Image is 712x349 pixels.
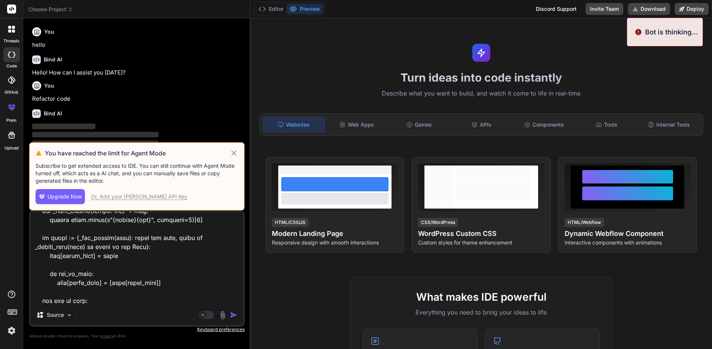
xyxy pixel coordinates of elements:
[29,327,245,333] p: Keyboard preferences
[32,132,159,137] span: ‌
[5,324,18,337] img: settings
[4,145,19,151] label: Upload
[47,311,64,319] p: Source
[3,38,19,44] label: threads
[263,117,325,133] div: Websites
[44,28,54,36] h6: You
[66,312,73,318] img: Pick Models
[47,193,82,200] span: Upgrade Now
[418,228,544,239] h4: WordPress Custom CSS
[28,6,73,13] span: Choose Project
[586,3,623,15] button: Invite Team
[32,69,243,77] p: Hello! How can I assist you [DATE]?
[272,239,398,246] p: Responsive design with smooth interactions
[286,4,323,14] button: Preview
[218,311,227,319] img: attachment
[565,239,691,246] p: Interactive components with animations
[326,117,387,133] div: Web Apps
[389,117,449,133] div: Games
[32,140,159,146] span: ‌
[44,56,62,63] h6: Bind AI
[272,228,398,239] h4: Modern Landing Page
[6,117,16,124] label: prem
[29,333,245,340] p: Always double-check its answers. Your in Bind
[36,189,85,204] button: Upgrade Now
[44,82,54,89] h6: You
[230,311,237,319] img: icon
[531,3,581,15] div: Discord Support
[628,3,670,15] button: Download
[32,124,95,129] span: ‌
[565,228,691,239] h4: Dynamic Webflow Component
[44,110,62,117] h6: Bind AI
[45,149,230,158] h3: You have reached the limit for Agent Mode
[6,63,17,69] label: code
[36,162,238,185] p: Subscribe to get extended access to IDE. You can still continue with Agent Mode turned off, which...
[363,289,600,305] h2: What makes IDE powerful
[91,193,187,200] div: Or, Add your [PERSON_NAME] API Key
[635,27,642,37] img: alert
[576,117,637,133] div: Tools
[565,218,604,227] div: HTML/Webflow
[272,218,309,227] div: HTML/CSS/JS
[451,117,512,133] div: APIs
[4,89,18,95] label: GitHub
[363,308,600,317] p: Everything you need to bring your ideas to life
[639,117,700,133] div: Internal Tools
[675,3,709,15] button: Deploy
[513,117,574,133] div: Components
[255,4,286,14] button: Editor
[645,27,698,37] p: Bot is thinking...
[32,41,243,49] p: hello
[418,239,544,246] p: Custom styles for theme enhancement
[32,95,243,103] p: Refactor code
[255,89,708,98] p: Describe what you want to build, and watch it come to life in real-time
[255,71,708,84] h1: Turn ideas into code instantly
[100,334,114,338] span: privacy
[418,218,458,227] div: CSS/WordPress
[30,212,243,304] textarea: lor ipsumd_sitam(cons: adip, elits_doei: tem, incidi: utl, etd: mag = '.', ali_en_admi: veni = Qu...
